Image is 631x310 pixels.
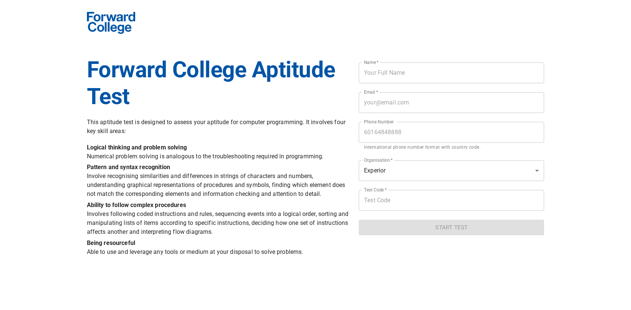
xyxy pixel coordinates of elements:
[87,239,350,256] p: Able to use and leverage any tools or medium at your disposal to solve problems.
[87,239,136,246] b: Being resourceful
[359,122,544,143] input: 60164848888
[87,12,135,34] img: Forward School
[87,118,350,136] p: This aptitude test is designed to assess your aptitude for computer programming. It involves four...
[87,163,350,198] p: Involve recognising similarities and differences in strings of characters and numbers, understand...
[87,201,350,236] p: Involves following coded instructions and rules, sequencing events into a logical order, sorting ...
[87,164,170,171] b: Pattern and syntax recognition
[359,190,544,211] input: Test Code
[87,143,350,161] p: Numerical problem solving is analogous to the troubleshooting required in programming.
[359,92,544,113] input: your@email.com
[87,56,350,110] h1: Forward College Aptitude Test
[364,144,539,151] p: International phone number format with country code.
[87,144,187,151] b: Logical thinking and problem solving
[359,62,544,83] input: Your Full Name
[359,160,544,181] div: Experior
[87,201,186,209] b: Ability to follow complex procedures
